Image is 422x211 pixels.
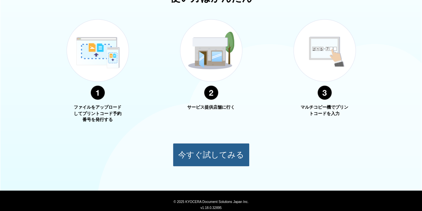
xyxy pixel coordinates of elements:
p: マルチコピー機でプリントコードを入力 [300,104,350,117]
span: © 2025 KYOCERA Document Solutions Japan Inc. [173,199,249,204]
p: ファイルをアップロードしてプリントコード予約番号を発行する [73,104,123,123]
span: v1.18.0.32895 [200,206,222,210]
button: 今すぐ試してみる [173,143,250,167]
p: サービス提供店舗に行く [186,104,236,111]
